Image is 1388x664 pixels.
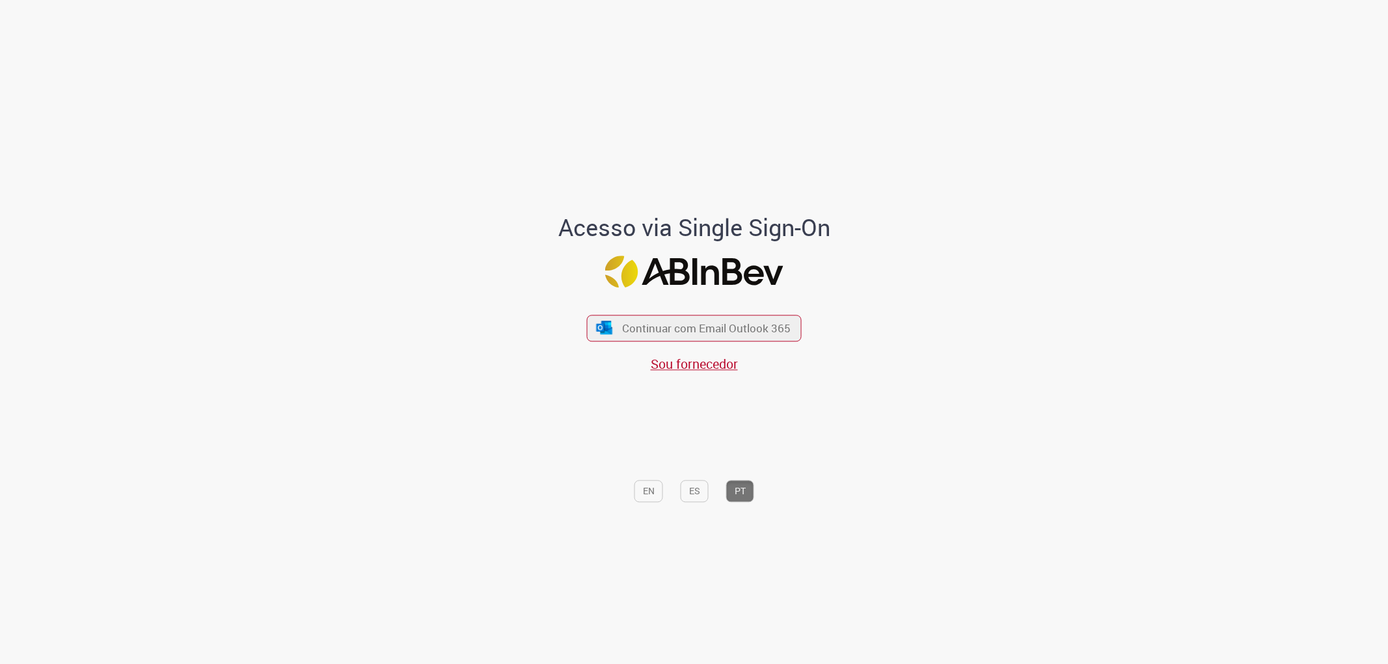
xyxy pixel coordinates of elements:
button: EN [634,480,663,502]
img: ícone Azure/Microsoft 360 [595,321,613,334]
span: Continuar com Email Outlook 365 [622,321,791,336]
button: PT [726,480,754,502]
button: ícone Azure/Microsoft 360 Continuar com Email Outlook 365 [587,315,802,341]
button: ES [681,480,709,502]
h1: Acesso via Single Sign-On [513,215,875,241]
a: Sou fornecedor [651,355,738,373]
img: Logo ABInBev [605,256,783,288]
